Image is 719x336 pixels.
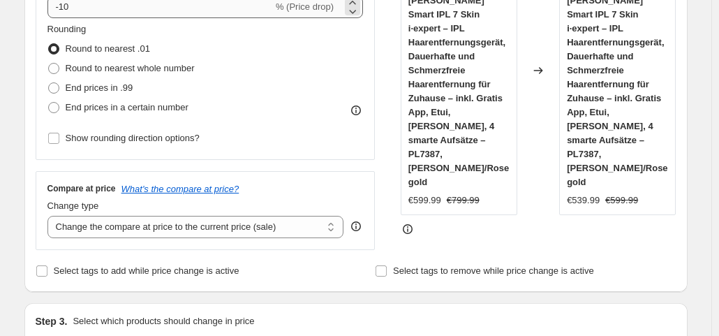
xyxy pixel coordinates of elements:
[66,43,150,54] span: Round to nearest .01
[66,133,200,143] span: Show rounding direction options?
[276,1,334,12] span: % (Price drop)
[47,183,116,194] h3: Compare at price
[605,193,638,207] strike: €599.99
[66,82,133,93] span: End prices in .99
[121,184,239,194] button: What's the compare at price?
[408,193,441,207] div: €599.99
[47,200,99,211] span: Change type
[47,24,87,34] span: Rounding
[393,265,594,276] span: Select tags to remove while price change is active
[66,102,188,112] span: End prices in a certain number
[66,63,195,73] span: Round to nearest whole number
[349,219,363,233] div: help
[447,193,480,207] strike: €799.99
[567,193,600,207] div: €539.99
[73,314,254,328] p: Select which products should change in price
[36,314,68,328] h2: Step 3.
[54,265,239,276] span: Select tags to add while price change is active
